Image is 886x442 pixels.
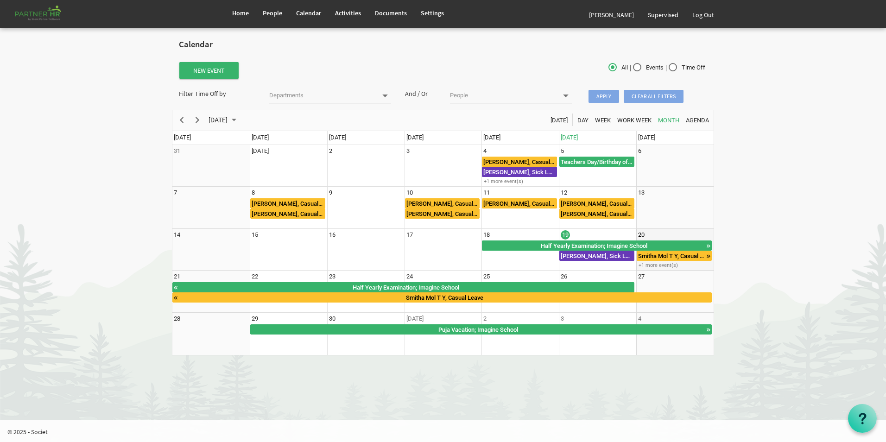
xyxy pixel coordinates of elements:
div: Thursday, September 4, 2025 [483,146,487,156]
div: Smitha Mol T Y, Casual Leave [637,251,706,260]
div: Sunday, September 28, 2025 [174,314,180,323]
div: Puja Vacation Begin From Monday, September 29, 2025 at 12:00:00 AM GMT-07:00 Ends At Wednesday, O... [250,324,712,335]
div: [PERSON_NAME], Casual Leave [251,199,325,208]
button: Day [576,114,590,126]
div: Wednesday, September 3, 2025 [406,146,410,156]
button: Month [657,114,681,126]
div: [PERSON_NAME], Casual Leave [405,209,480,218]
span: Clear all filters [624,90,683,103]
span: People [263,9,282,17]
div: Wednesday, September 17, 2025 [406,230,413,240]
button: Agenda [684,114,711,126]
div: Deepti Mayee Nayak, Casual Leave Begin From Wednesday, September 10, 2025 at 12:00:00 AM GMT-07:0... [405,198,480,208]
span: Agenda [685,114,710,126]
div: next period [190,110,205,130]
div: Puja Vacation; Imagine School [251,325,706,334]
div: Saturday, September 20, 2025 [638,230,645,240]
div: +1 more event(s) [637,262,713,269]
span: [DATE] [329,134,346,141]
div: Thursday, October 2, 2025 [483,314,487,323]
div: Tuesday, September 23, 2025 [329,272,335,281]
span: [DATE] [483,134,500,141]
div: Monday, September 29, 2025 [252,314,258,323]
div: Friday, September 19, 2025 [561,230,570,240]
div: Filter Time Off by [172,89,262,98]
div: Friday, October 3, 2025 [561,314,564,323]
span: Settings [421,9,444,17]
button: Week [594,114,613,126]
div: Tuesday, September 30, 2025 [329,314,335,323]
span: Events [633,63,664,72]
div: Half Yearly Examination; Imagine School [482,241,706,250]
div: Saturday, October 4, 2025 [638,314,641,323]
div: Manasi Kabi, Casual Leave Begin From Friday, September 12, 2025 at 12:00:00 AM GMT-07:00 Ends At ... [559,208,634,219]
div: Smitha Mol T Y, Casual Leave [178,293,711,302]
div: Smitha Mol T Y, Casual Leave Begin From Saturday, September 20, 2025 at 12:00:00 AM GMT-07:00 End... [637,251,712,261]
span: Calendar [296,9,321,17]
div: Jasaswini Samanta, Casual Leave Begin From Thursday, September 11, 2025 at 12:00:00 AM GMT-07:00 ... [482,198,557,208]
span: Week [594,114,612,126]
span: Time Off [669,63,705,72]
div: [PERSON_NAME], Casual Leave [251,209,325,218]
button: New Event [179,62,239,79]
p: © 2025 - Societ [7,427,886,436]
div: September 2025 [205,110,242,130]
div: Monday, September 1, 2025 [252,146,269,156]
button: Today [549,114,570,126]
div: Friday, September 12, 2025 [561,188,567,197]
div: [PERSON_NAME], Sick Leave [560,251,634,260]
button: Previous [176,114,188,126]
span: Supervised [648,11,678,19]
div: [PERSON_NAME], Casual Leave [482,199,557,208]
div: Manasi Kabi, Casual Leave Begin From Thursday, September 4, 2025 at 12:00:00 AM GMT-07:00 Ends At... [482,157,557,167]
span: [DATE] [174,134,191,141]
span: [DATE] [561,134,578,141]
div: Tuesday, September 9, 2025 [329,188,332,197]
span: Apply [589,90,619,103]
div: Half Yearly Examination; Imagine School [178,283,634,292]
div: Thursday, September 11, 2025 [483,188,490,197]
div: Friday, September 26, 2025 [561,272,567,281]
div: Deepti Mayee Nayak, Casual Leave Begin From Monday, September 8, 2025 at 12:00:00 AM GMT-07:00 En... [250,208,325,219]
div: +1 more event(s) [482,178,558,185]
span: All [608,63,628,72]
input: Departments [269,89,376,102]
span: Month [657,114,680,126]
div: Smitha Mol T Y, Casual Leave Begin From Saturday, September 20, 2025 at 12:00:00 AM GMT-07:00 End... [172,292,712,303]
div: Friday, September 5, 2025 [561,146,564,156]
button: Next [191,114,204,126]
div: Teachers Day/Birthday of [DEMOGRAPHIC_DATA][PERSON_NAME] [560,157,634,166]
span: Activities [335,9,361,17]
div: [PERSON_NAME], Casual Leave [405,199,480,208]
span: Home [232,9,249,17]
div: Manasi Kabi, Casual Leave Begin From Wednesday, September 10, 2025 at 12:00:00 AM GMT-07:00 Ends ... [405,208,480,219]
div: Half Yearly Examination Begin From Thursday, September 18, 2025 at 12:00:00 AM GMT-07:00 Ends At ... [172,282,634,292]
span: [DATE] [252,134,269,141]
span: Day [576,114,589,126]
h2: Calendar [179,40,707,50]
div: previous period [174,110,190,130]
div: Wednesday, October 1, 2025 [406,314,424,323]
span: Documents [375,9,407,17]
div: Sunday, September 7, 2025 [174,188,177,197]
div: Manasi Kabi, Sick Leave Begin From Friday, September 19, 2025 at 12:00:00 AM GMT-07:00 Ends At Fr... [559,251,634,261]
div: [PERSON_NAME], Casual Leave [482,157,557,166]
span: [DATE] [208,114,228,126]
div: Monday, September 8, 2025 [252,188,255,197]
div: Thursday, September 18, 2025 [483,230,490,240]
div: Teachers Day/Birthday of Prophet Mohammad Begin From Friday, September 5, 2025 at 12:00:00 AM GMT... [559,157,634,167]
div: Saturday, September 6, 2025 [638,146,641,156]
div: Tuesday, September 2, 2025 [329,146,332,156]
div: Sunday, August 31, 2025 [174,146,180,156]
div: Manasi Kabi, Casual Leave Begin From Monday, September 8, 2025 at 12:00:00 AM GMT-07:00 Ends At M... [250,198,325,208]
schedule: of September 2025 [172,110,714,355]
div: Wednesday, September 24, 2025 [406,272,413,281]
span: Work Week [616,114,652,126]
div: Sunday, September 14, 2025 [174,230,180,240]
div: [PERSON_NAME], Casual Leave [560,199,634,208]
button: Work Week [616,114,653,126]
div: Thursday, September 25, 2025 [483,272,490,281]
div: Wednesday, September 10, 2025 [406,188,413,197]
a: Supervised [641,2,685,28]
a: [PERSON_NAME] [582,2,641,28]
